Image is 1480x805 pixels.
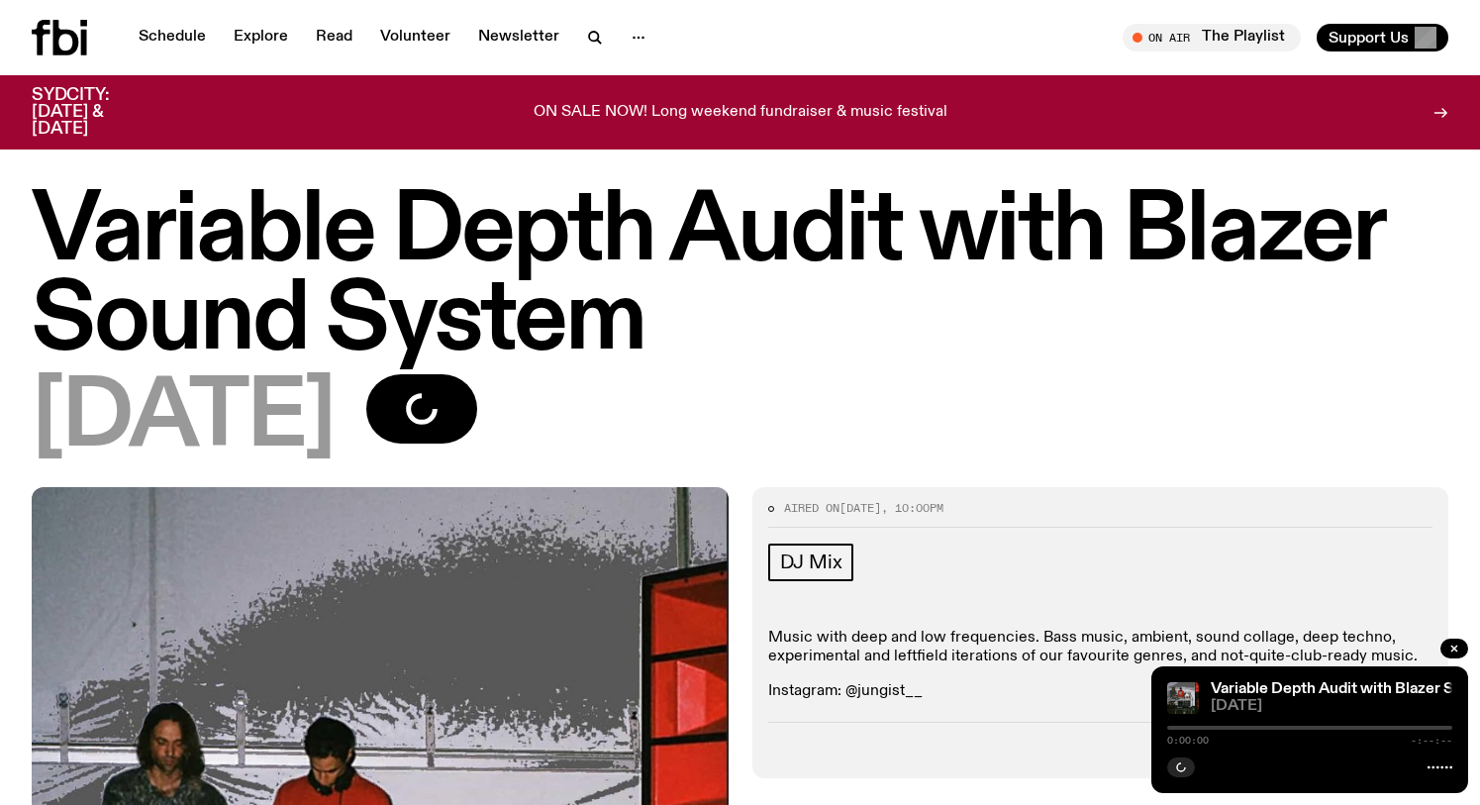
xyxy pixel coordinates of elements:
[1317,24,1448,51] button: Support Us
[368,24,462,51] a: Volunteer
[780,552,842,573] span: DJ Mix
[1167,736,1209,746] span: 0:00:00
[534,104,947,122] p: ON SALE NOW! Long weekend fundraiser & music festival
[32,87,158,138] h3: SYDCITY: [DATE] & [DATE]
[32,374,335,463] span: [DATE]
[839,500,881,516] span: [DATE]
[1123,24,1301,51] button: On AirThe Playlist
[304,24,364,51] a: Read
[881,500,943,516] span: , 10:00pm
[1211,699,1452,714] span: [DATE]
[1329,29,1409,47] span: Support Us
[784,500,839,516] span: Aired on
[222,24,300,51] a: Explore
[466,24,571,51] a: Newsletter
[768,544,854,581] a: DJ Mix
[32,188,1448,366] h1: Variable Depth Audit with Blazer Sound System
[768,682,1433,701] p: Instagram: @jungist__
[1411,736,1452,746] span: -:--:--
[127,24,218,51] a: Schedule
[768,629,1433,666] p: Music with deep and low frequencies. Bass music, ambient, sound collage, deep techno, experimenta...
